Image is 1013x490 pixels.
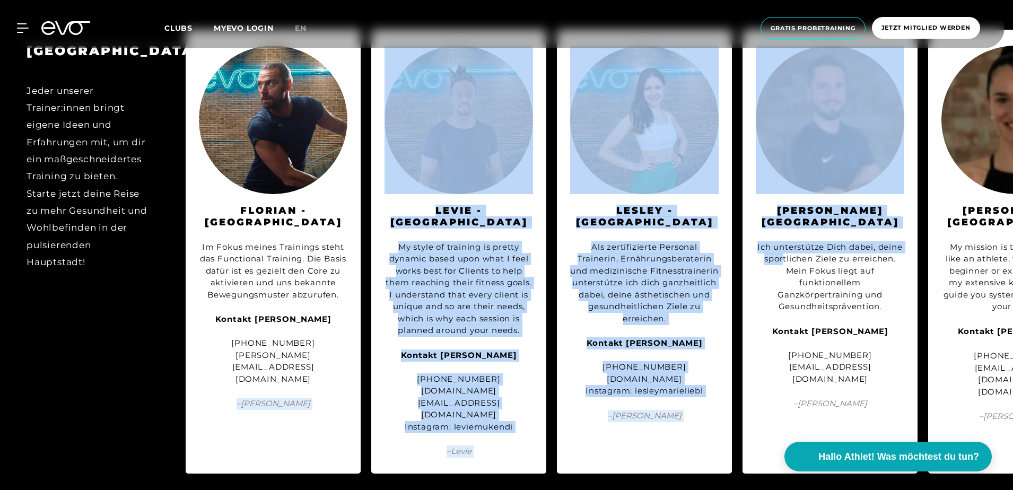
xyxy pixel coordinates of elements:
[164,23,214,33] a: Clubs
[385,241,533,337] div: My style of training is pretty dynamic based upon what I feel works best for Clients to help them...
[869,17,983,40] a: Jetzt Mitglied werden
[771,24,855,33] span: Gratis Probetraining
[295,23,307,33] span: en
[756,241,904,313] div: Ich unterstütze Dich dabei, deine sportlichen Ziele zu erreichen. Mein Fokus liegt auf funktionel...
[756,46,904,194] img: Michael
[570,241,719,325] div: Als zertifizierte Personal Trainerin, Ernährungsberaterin und medizinische Fitnesstrainerin unter...
[570,46,719,194] img: Lesley Marie
[295,22,319,34] a: en
[570,337,719,397] div: [PHONE_NUMBER] [DOMAIN_NAME] Instagram: lesleymarieliebl
[199,313,347,385] div: [PHONE_NUMBER] [PERSON_NAME][EMAIL_ADDRESS][DOMAIN_NAME]
[587,338,703,348] strong: Kontakt [PERSON_NAME]
[164,23,193,33] span: Clubs
[199,205,347,229] h3: Florian - [GEOGRAPHIC_DATA]
[214,23,274,33] a: MYEVO LOGIN
[784,442,992,471] button: Hallo Athlet! Was möchtest du tun?
[27,82,149,270] div: Jeder unserer Trainer:innen bringt eigene Ideen und Erfahrungen mit, um dir ein maßgeschneidertes...
[385,205,533,229] h3: Levie - [GEOGRAPHIC_DATA]
[199,241,347,301] div: Im Fokus meines Trainings steht das Functional Training. Die Basis dafür ist es gezielt den Core ...
[772,326,888,336] strong: Kontakt [PERSON_NAME]
[756,205,904,229] h3: [PERSON_NAME][GEOGRAPHIC_DATA]
[385,445,533,458] span: – Levie
[570,205,719,229] h3: Lesley - [GEOGRAPHIC_DATA]
[756,398,904,410] span: – [PERSON_NAME]
[881,23,971,32] span: Jetzt Mitglied werden
[757,17,869,40] a: Gratis Probetraining
[570,410,719,422] span: – [PERSON_NAME]
[756,326,904,386] div: [PHONE_NUMBER] [EMAIL_ADDRESS][DOMAIN_NAME]
[215,314,331,324] strong: Kontakt [PERSON_NAME]
[385,46,533,194] img: Levie
[818,450,979,464] span: Hallo Athlet! Was möchtest du tun?
[385,349,533,433] div: [PHONE_NUMBER] [DOMAIN_NAME][EMAIL_ADDRESS][DOMAIN_NAME] Instagram: leviemukendi
[199,46,347,194] img: Florian
[401,350,517,360] strong: Kontakt [PERSON_NAME]
[199,398,347,410] span: – [PERSON_NAME]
